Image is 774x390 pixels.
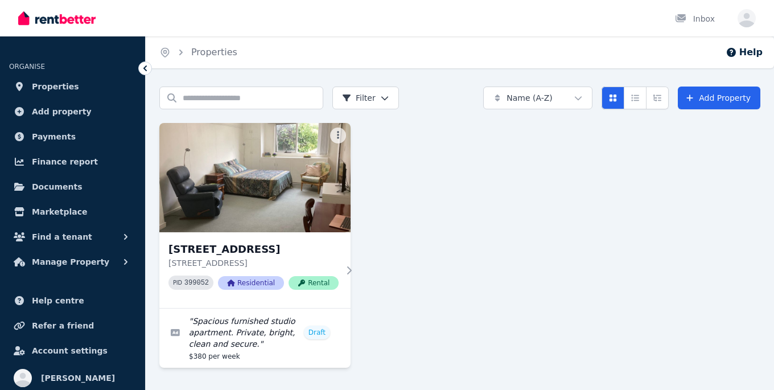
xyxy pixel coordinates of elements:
a: Help centre [9,289,136,312]
a: 9 Ettrick Ave, Medindie[STREET_ADDRESS][STREET_ADDRESS]PID 399052ResidentialRental [159,123,351,308]
span: Help centre [32,294,84,307]
a: Edit listing: Spacious furnished studio apartment. Private, bright, clean and secure. [159,309,351,368]
a: Properties [191,47,237,58]
code: 399052 [184,279,209,287]
nav: Breadcrumb [146,36,251,68]
button: Card view [602,87,624,109]
div: Inbox [675,13,715,24]
button: More options [330,128,346,143]
a: Payments [9,125,136,148]
span: Add property [32,105,92,118]
button: Manage Property [9,251,136,273]
button: Compact list view [624,87,647,109]
img: 9 Ettrick Ave, Medindie [159,123,351,232]
span: Find a tenant [32,230,92,244]
span: Name (A-Z) [507,92,553,104]
div: View options [602,87,669,109]
span: Finance report [32,155,98,169]
span: Residential [218,276,284,290]
span: Refer a friend [32,319,94,332]
h3: [STREET_ADDRESS] [168,241,339,257]
a: Add property [9,100,136,123]
button: Find a tenant [9,225,136,248]
a: Marketplace [9,200,136,223]
span: Filter [342,92,376,104]
button: Expanded list view [646,87,669,109]
span: Rental [289,276,339,290]
span: Properties [32,80,79,93]
a: Account settings [9,339,136,362]
span: Payments [32,130,76,143]
a: Finance report [9,150,136,173]
span: Account settings [32,344,108,358]
span: [PERSON_NAME] [41,371,115,385]
p: [STREET_ADDRESS] [168,257,339,269]
a: Add Property [678,87,760,109]
button: Help [726,46,763,59]
span: Marketplace [32,205,87,219]
a: Properties [9,75,136,98]
span: Documents [32,180,83,194]
a: Documents [9,175,136,198]
img: RentBetter [18,10,96,27]
button: Filter [332,87,399,109]
small: PID [173,280,182,286]
span: ORGANISE [9,63,45,71]
a: Refer a friend [9,314,136,337]
button: Name (A-Z) [483,87,592,109]
span: Manage Property [32,255,109,269]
